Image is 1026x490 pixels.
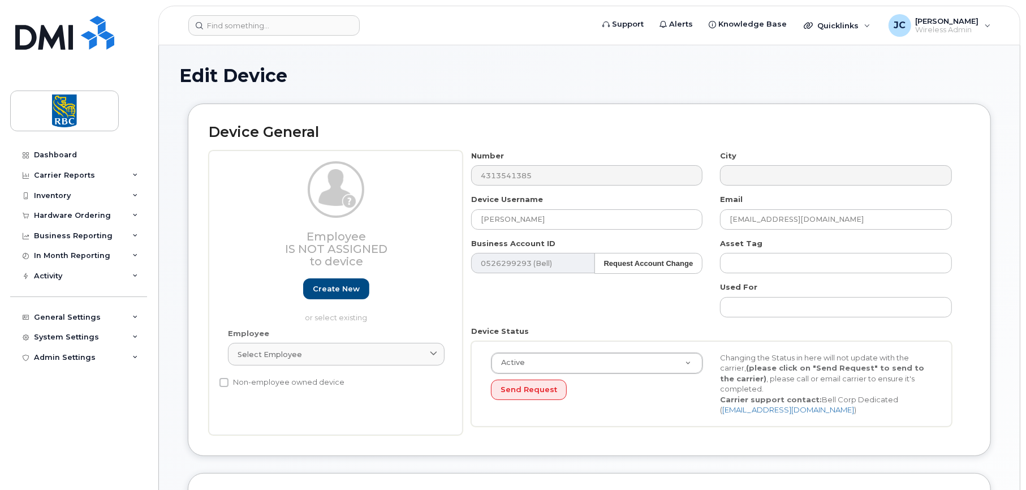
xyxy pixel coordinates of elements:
label: Used For [720,282,757,293]
a: [EMAIL_ADDRESS][DOMAIN_NAME] [722,405,854,414]
p: or select existing [228,312,445,323]
a: Select employee [228,343,445,366]
label: Email [720,194,743,205]
label: Employee [228,328,269,339]
h2: Device General [209,124,970,140]
strong: Carrier support contact: [720,395,822,404]
button: Request Account Change [594,253,703,274]
label: City [720,151,736,161]
span: Is not assigned [285,242,387,256]
span: Select employee [238,349,302,360]
span: to device [309,255,363,268]
a: Active [492,353,702,373]
div: Changing the Status in here will not update with the carrier, , please call or email carrier to e... [712,353,941,415]
input: Non-employee owned device [219,378,229,387]
label: Device Username [471,194,543,205]
label: Number [471,151,504,161]
button: Send Request [491,380,567,401]
span: Active [494,358,525,368]
label: Asset Tag [720,238,762,249]
strong: Request Account Change [604,259,693,268]
label: Non-employee owned device [219,376,344,389]
h1: Edit Device [179,66,999,85]
strong: (please click on "Send Request" to send to the carrier) [720,363,924,383]
label: Business Account ID [471,238,555,249]
h3: Employee [228,230,445,268]
label: Device Status [471,326,529,337]
a: Create new [303,278,369,299]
